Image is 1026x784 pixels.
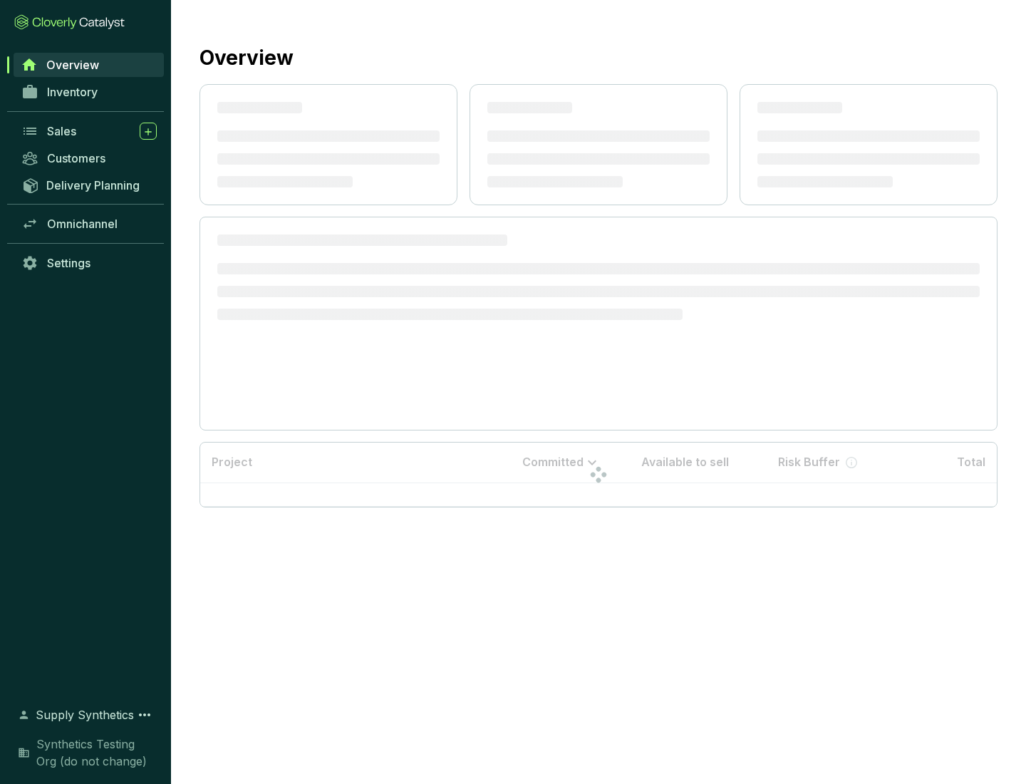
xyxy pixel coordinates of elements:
span: Synthetics Testing Org (do not change) [36,736,157,770]
span: Settings [47,256,90,270]
a: Customers [14,146,164,170]
span: Supply Synthetics [36,706,134,723]
span: Inventory [47,85,98,99]
a: Overview [14,53,164,77]
span: Sales [47,124,76,138]
a: Inventory [14,80,164,104]
span: Omnichannel [47,217,118,231]
span: Overview [46,58,99,72]
span: Customers [47,151,105,165]
a: Delivery Planning [14,173,164,197]
a: Settings [14,251,164,275]
span: Delivery Planning [46,178,140,192]
a: Sales [14,119,164,143]
h2: Overview [199,43,294,73]
a: Omnichannel [14,212,164,236]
